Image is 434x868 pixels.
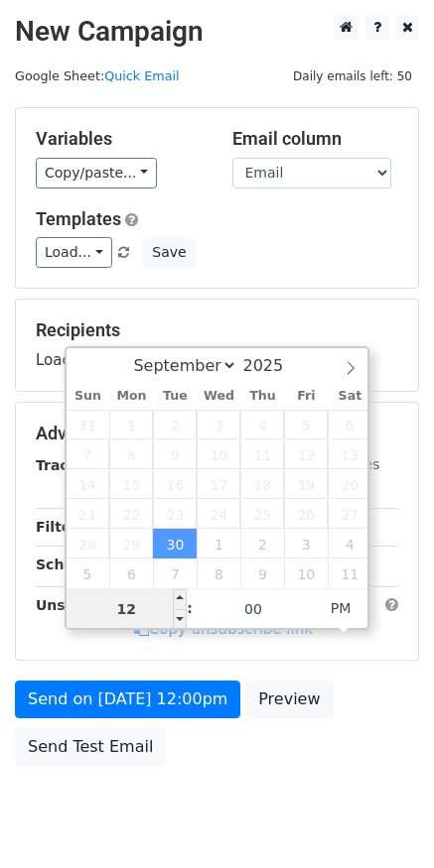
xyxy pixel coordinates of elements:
span: September 17, 2025 [197,469,240,499]
a: Load... [36,237,112,268]
span: October 4, 2025 [328,529,371,558]
span: October 8, 2025 [197,558,240,588]
span: September 15, 2025 [109,469,153,499]
iframe: Chat Widget [335,773,434,868]
span: September 6, 2025 [328,410,371,439]
span: September 9, 2025 [153,439,197,469]
span: Mon [109,390,153,403]
span: September 25, 2025 [240,499,284,529]
h5: Recipients [36,319,398,341]
span: September 18, 2025 [240,469,284,499]
span: September 2, 2025 [153,410,197,439]
a: Send on [DATE] 12:00pm [15,681,240,718]
span: October 9, 2025 [240,558,284,588]
span: September 5, 2025 [284,410,328,439]
strong: Unsubscribe [36,597,133,613]
input: Minute [193,589,314,629]
h5: Variables [36,128,203,150]
span: September 20, 2025 [328,469,371,499]
span: September 1, 2025 [109,410,153,439]
span: October 5, 2025 [67,558,110,588]
a: Templates [36,208,121,229]
span: October 2, 2025 [240,529,284,558]
span: September 27, 2025 [328,499,371,529]
span: September 12, 2025 [284,439,328,469]
input: Year [237,356,309,375]
span: September 22, 2025 [109,499,153,529]
span: : [187,588,193,628]
span: Click to toggle [314,588,368,628]
h5: Email column [232,128,399,150]
div: Loading... [36,319,398,371]
span: September 16, 2025 [153,469,197,499]
span: October 10, 2025 [284,558,328,588]
span: October 7, 2025 [153,558,197,588]
span: September 7, 2025 [67,439,110,469]
small: Google Sheet: [15,68,180,83]
a: Quick Email [104,68,179,83]
span: September 29, 2025 [109,529,153,558]
span: October 1, 2025 [197,529,240,558]
span: September 26, 2025 [284,499,328,529]
span: September 14, 2025 [67,469,110,499]
span: Fri [284,390,328,403]
span: Sun [67,390,110,403]
span: September 13, 2025 [328,439,371,469]
a: Copy unsubscribe link [134,620,313,638]
a: Daily emails left: 50 [286,68,419,83]
span: October 11, 2025 [328,558,371,588]
span: September 24, 2025 [197,499,240,529]
span: September 10, 2025 [197,439,240,469]
span: September 28, 2025 [67,529,110,558]
span: October 3, 2025 [284,529,328,558]
span: Wed [197,390,240,403]
span: September 11, 2025 [240,439,284,469]
span: September 8, 2025 [109,439,153,469]
input: Hour [67,589,188,629]
span: August 31, 2025 [67,410,110,439]
span: Thu [240,390,284,403]
span: September 21, 2025 [67,499,110,529]
span: September 3, 2025 [197,410,240,439]
strong: Tracking [36,457,102,473]
a: Copy/paste... [36,158,157,188]
span: September 30, 2025 [153,529,197,558]
a: Send Test Email [15,728,166,766]
span: Daily emails left: 50 [286,65,419,87]
strong: Schedule [36,557,107,572]
button: Save [143,237,195,268]
a: Preview [245,681,333,718]
span: October 6, 2025 [109,558,153,588]
span: Tue [153,390,197,403]
h2: New Campaign [15,15,419,49]
h5: Advanced [36,423,398,444]
span: September 4, 2025 [240,410,284,439]
strong: Filters [36,519,86,535]
span: September 19, 2025 [284,469,328,499]
span: Sat [328,390,371,403]
span: September 23, 2025 [153,499,197,529]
